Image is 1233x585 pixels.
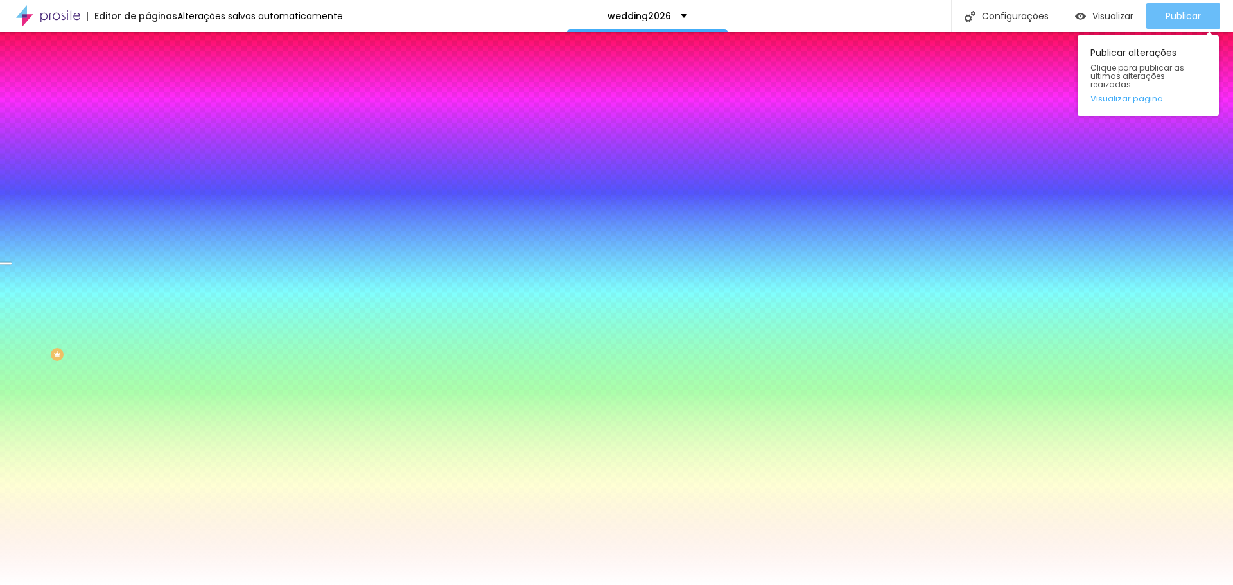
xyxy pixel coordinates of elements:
button: Visualizar [1062,3,1146,29]
span: Clique para publicar as ultimas alterações reaizadas [1090,64,1206,89]
span: Visualizar [1092,11,1133,21]
div: Publicar alterações [1078,35,1219,116]
a: Visualizar página [1090,94,1206,103]
img: view-1.svg [1075,11,1086,22]
p: wedding2026 [608,12,671,21]
img: Icone [965,11,975,22]
button: Publicar [1146,3,1220,29]
div: Editor de páginas [87,12,177,21]
div: Alterações salvas automaticamente [177,12,343,21]
span: Publicar [1166,11,1201,21]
